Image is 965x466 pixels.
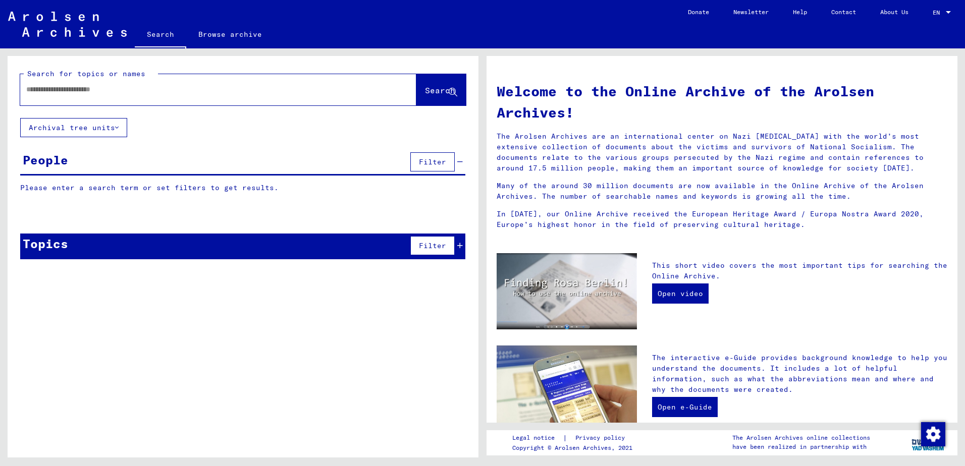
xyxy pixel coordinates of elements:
button: Search [416,74,466,105]
img: Change consent [921,422,945,446]
a: Open video [652,283,709,304]
button: Filter [410,236,455,255]
p: The Arolsen Archives are an international center on Nazi [MEDICAL_DATA] with the world’s most ext... [497,131,947,173]
div: People [23,151,68,169]
span: Filter [419,241,446,250]
p: In [DATE], our Online Archive received the European Heritage Award / Europa Nostra Award 2020, Eu... [497,209,947,230]
img: eguide.jpg [497,345,637,439]
a: Open e-Guide [652,397,718,417]
a: Privacy policy [567,433,637,443]
button: Filter [410,152,455,171]
a: Search [135,22,186,48]
img: yv_logo.png [909,430,947,455]
mat-label: Search for topics or names [27,69,145,78]
a: Legal notice [512,433,563,443]
p: The interactive e-Guide provides background knowledge to help you understand the documents. It in... [652,353,947,395]
p: have been realized in partnership with [732,442,870,451]
span: EN [933,9,944,16]
div: Change consent [921,422,945,446]
p: Please enter a search term or set filters to get results. [20,183,465,193]
img: Arolsen_neg.svg [8,12,127,37]
span: Search [425,85,455,95]
h1: Welcome to the Online Archive of the Arolsen Archives! [497,81,947,123]
p: Copyright © Arolsen Archives, 2021 [512,443,637,452]
span: Filter [419,157,446,166]
p: The Arolsen Archives online collections [732,433,870,442]
img: video.jpg [497,253,637,329]
div: | [512,433,637,443]
button: Archival tree units [20,118,127,137]
a: Browse archive [186,22,274,46]
p: This short video covers the most important tips for searching the Online Archive. [652,260,947,281]
div: Topics [23,235,68,253]
p: Many of the around 30 million documents are now available in the Online Archive of the Arolsen Ar... [497,181,947,202]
